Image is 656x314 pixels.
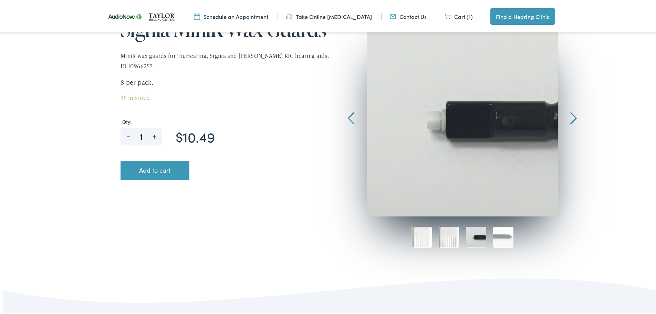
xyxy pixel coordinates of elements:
[490,7,555,23] a: Find a Hearing Clinic
[194,11,200,19] img: utility icon
[121,92,331,101] p: 35 in stock
[466,225,486,246] img: TruHearing, Signia, Rexton Mini wax guards.
[439,225,459,246] img: Signia, TruHearing, Rexton Mini wax guards.
[493,225,513,246] img: Rexton, TruHearing, Signia, MiniR Wax Guards.
[194,11,268,19] a: Schedule an Appointment
[390,11,427,19] a: Contact Us
[367,25,558,215] img: TruHearing, Signia, Rexton Mini wax guards.
[121,16,331,39] h1: Signia MiniR Wax Guards
[121,160,189,179] button: Add to cart
[121,127,136,138] span: -
[121,50,329,69] span: MiniR wax guards for TruHearing, Signia and [PERSON_NAME] RIC hearing aids. ID 10966257.
[176,125,183,145] span: $
[176,125,215,145] bdi: 10.49
[121,118,329,123] label: Qty:
[146,127,162,138] span: +
[445,11,451,19] img: utility icon
[286,11,292,19] img: utility icon
[390,11,396,19] img: utility icon
[121,76,331,86] p: 8 per pack.
[286,11,372,19] a: Take Online [MEDICAL_DATA]
[412,225,432,246] img: TruHearing, Signia, Rexton MiniR wax guards.
[445,11,473,19] a: Cart (1)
